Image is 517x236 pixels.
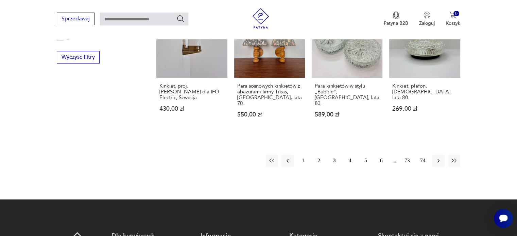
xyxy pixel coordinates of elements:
img: Ikona medalu [393,12,399,19]
button: 73 [401,155,413,167]
h3: Kinkiet, proj. [PERSON_NAME] dla IFÖ Electric, Szwecja [159,83,224,101]
button: 5 [360,155,372,167]
p: porcelit [68,43,82,51]
button: 0Koszyk [446,12,460,26]
button: 6 [375,155,387,167]
div: 0 [453,11,459,17]
button: 3 [328,155,341,167]
button: 4 [344,155,356,167]
p: 269,00 zł [392,106,457,112]
a: Sprzedawaj [57,17,94,22]
h3: Para kinkietów w stylu „Bubble”, [GEOGRAPHIC_DATA], lata 80. [315,83,379,106]
button: Patyna B2B [384,12,408,26]
a: Para sosnowych kinkietów z abażurami firmy Tikas, Norwegia, lata 70.Para sosnowych kinkietów z ab... [234,7,305,131]
img: Patyna - sklep z meblami i dekoracjami vintage [251,8,271,29]
img: Ikonka użytkownika [424,12,430,18]
a: Kinkiet, proj. S. Bernadotte dla IFÖ Electric, SzwecjaKinkiet, proj. [PERSON_NAME] dla IFÖ Electr... [156,7,227,131]
iframe: Smartsupp widget button [494,209,513,228]
img: Ikona koszyka [449,12,456,18]
button: Szukaj [176,15,185,23]
p: 430,00 zł [159,106,224,112]
a: Ikona medaluPatyna B2B [384,12,408,26]
a: Kinkiet, plafon, Niemcy, lata 80.Kinkiet, plafon, [DEMOGRAPHIC_DATA], lata 80.269,00 zł [389,7,460,131]
button: 2 [313,155,325,167]
button: 74 [417,155,429,167]
h3: Para sosnowych kinkietów z abażurami firmy Tikas, [GEOGRAPHIC_DATA], lata 70. [237,83,302,106]
h3: Kinkiet, plafon, [DEMOGRAPHIC_DATA], lata 80. [392,83,457,101]
a: Para kinkietów w stylu „Bubble”, Niemcy, lata 80.Para kinkietów w stylu „Bubble”, [GEOGRAPHIC_DAT... [312,7,382,131]
button: Zaloguj [419,12,435,26]
button: 1 [297,155,309,167]
p: Zaloguj [419,20,435,26]
p: 550,00 zł [237,112,302,117]
p: 589,00 zł [315,112,379,117]
p: Koszyk [446,20,460,26]
button: Wyczyść filtry [57,51,100,63]
p: Patyna B2B [384,20,408,26]
button: Sprzedawaj [57,13,94,25]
